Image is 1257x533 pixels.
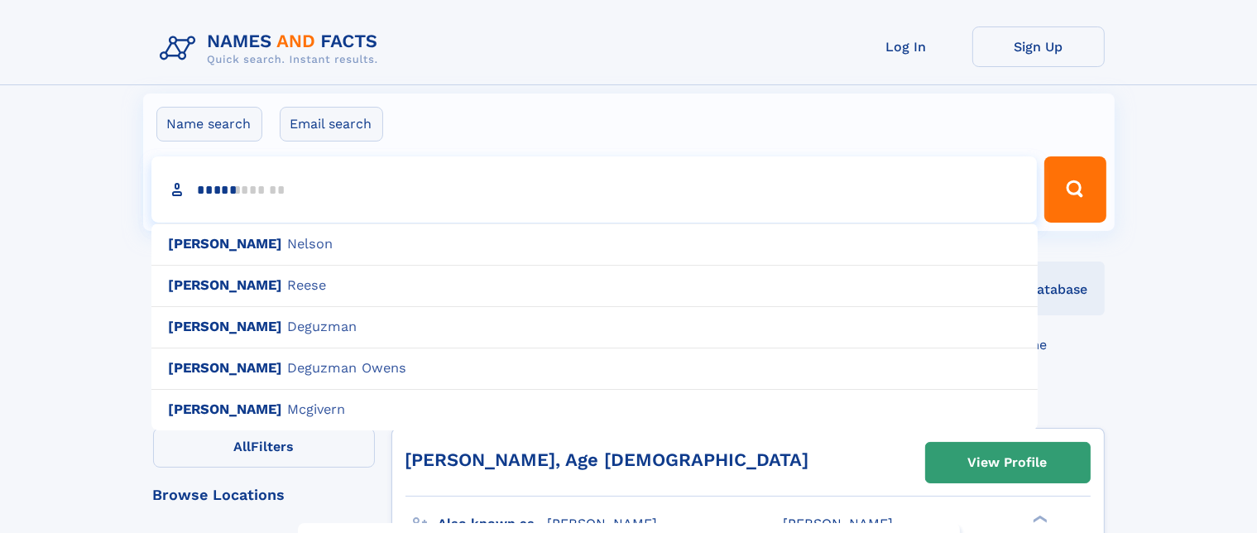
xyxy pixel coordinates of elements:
[168,401,282,417] b: [PERSON_NAME]
[151,306,1038,348] div: D e g u z m a n
[168,236,282,252] b: [PERSON_NAME]
[156,107,262,142] label: Name search
[972,26,1105,67] a: Sign Up
[1044,156,1106,223] button: Search Button
[840,26,972,67] a: Log In
[280,107,383,142] label: Email search
[968,444,1048,482] div: View Profile
[151,265,1038,307] div: R e e s e
[405,449,809,470] a: [PERSON_NAME], Age [DEMOGRAPHIC_DATA]
[168,360,282,376] b: [PERSON_NAME]
[548,516,658,531] span: [PERSON_NAME]
[926,443,1090,483] a: View Profile
[153,428,375,468] label: Filters
[1030,515,1050,526] div: ❯
[168,277,282,293] b: [PERSON_NAME]
[784,516,894,531] span: [PERSON_NAME]
[151,156,1038,223] input: search input
[153,26,391,71] img: Logo Names and Facts
[151,223,1038,266] div: N e l s o n
[151,348,1038,390] div: D e g u z m a n O w e n s
[153,487,375,502] div: Browse Locations
[168,319,282,334] b: [PERSON_NAME]
[233,439,251,454] span: All
[151,389,1038,431] div: M c g i v e r n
